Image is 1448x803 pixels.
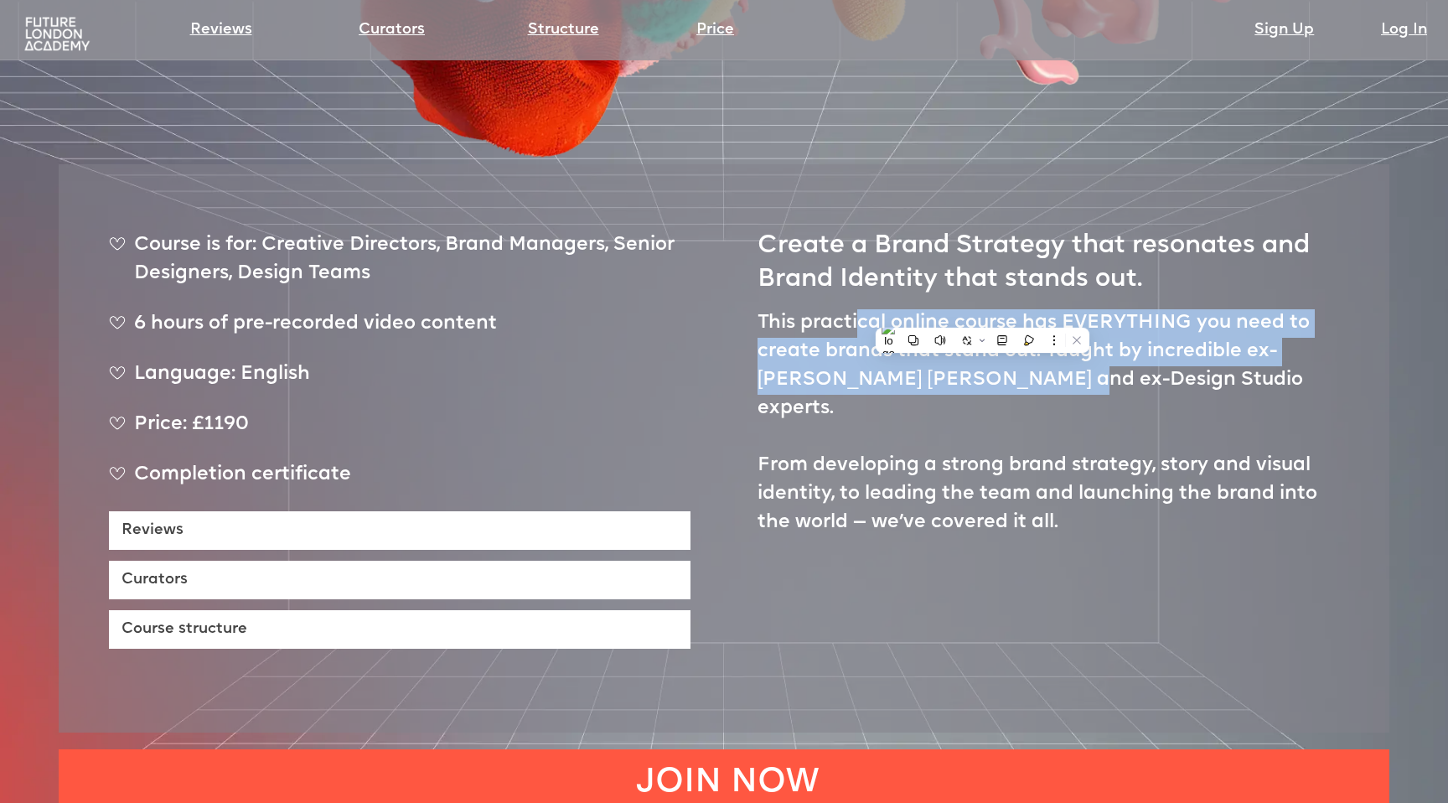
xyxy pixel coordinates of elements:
a: Structure [528,18,599,42]
a: Reviews [190,18,252,42]
a: Sign Up [1254,18,1314,42]
div: Completion certificate [109,461,690,503]
div: Language: English [109,360,690,402]
a: Reviews [109,511,690,550]
a: Price [696,18,734,42]
a: Log In [1381,18,1427,42]
a: Curators [109,561,690,599]
h1: Create a Brand Strategy that resonates and Brand Identity that stands out. [758,215,1339,297]
div: Course is for: Creative Directors, Brand Managers, Senior Designers, Design Teams [109,231,690,302]
a: Curators [359,18,425,42]
a: Course structure [109,610,690,649]
p: This practical online course has EVERYTHING you need to create brands that stand out. Taught by i... [758,309,1339,537]
div: 6 hours of pre-recorded video content [109,310,690,352]
div: Price: £1190 [109,411,690,453]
